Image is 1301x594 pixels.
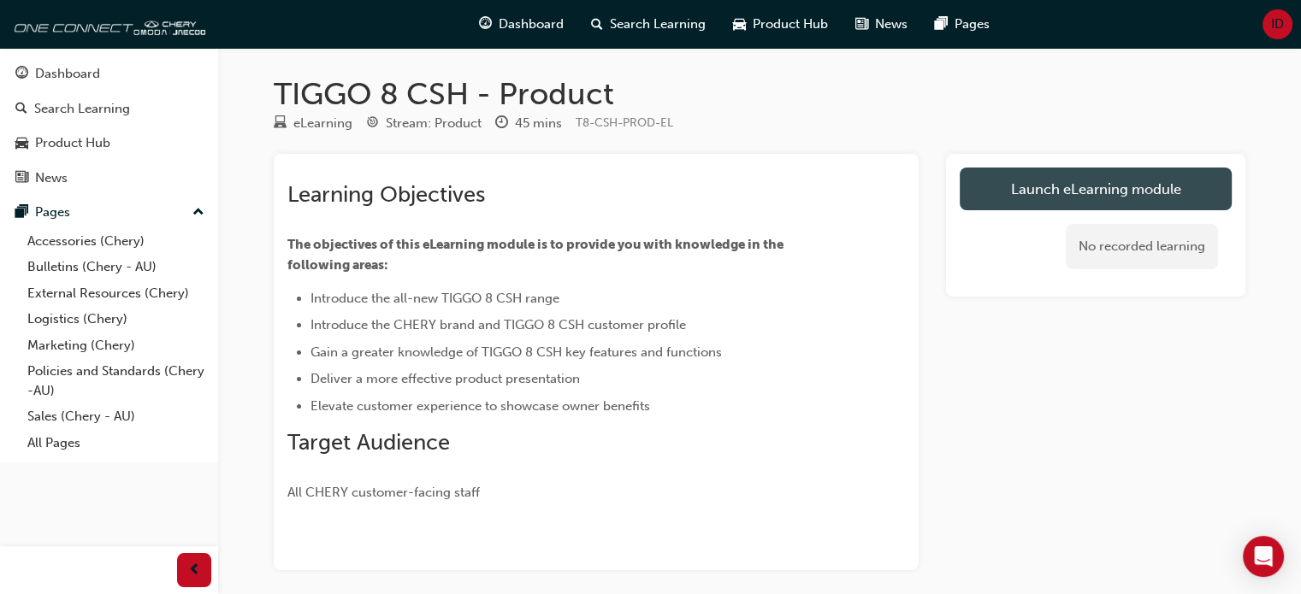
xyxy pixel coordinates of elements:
[287,485,480,500] span: All CHERY customer-facing staff
[287,181,485,208] span: Learning Objectives
[35,64,100,84] div: Dashboard
[310,317,686,332] span: Introduce the CHERY brand and TIGGO 8 CSH customer profile
[610,15,706,34] span: Search Learning
[1243,536,1284,577] div: Open Intercom Messenger
[9,7,205,41] img: oneconnect
[366,113,482,134] div: Stream
[465,7,577,42] a: guage-iconDashboard
[35,168,68,188] div: News
[274,113,352,134] div: Type
[7,93,211,125] a: Search Learning
[310,371,580,386] span: Deliver a more effective product presentation
[15,205,28,221] span: pages-icon
[21,228,211,255] a: Accessories (Chery)
[310,398,650,414] span: Elevate customer experience to showcase owner benefits
[955,15,990,34] span: Pages
[515,114,562,133] div: 45 mins
[310,291,559,306] span: Introduce the all-new TIGGO 8 CSH range
[21,430,211,456] a: All Pages
[21,280,211,307] a: External Resources (Chery)
[1263,9,1292,39] button: ID
[719,7,842,42] a: car-iconProduct Hub
[875,15,908,34] span: News
[274,75,1245,113] h1: TIGGO 8 CSH - Product
[7,55,211,197] button: DashboardSearch LearningProduct HubNews
[34,99,130,119] div: Search Learning
[386,114,482,133] div: Stream: Product
[35,203,70,222] div: Pages
[960,168,1232,210] a: Launch eLearning module
[15,136,28,151] span: car-icon
[577,7,719,42] a: search-iconSearch Learning
[7,197,211,228] button: Pages
[7,162,211,194] a: News
[366,116,379,132] span: target-icon
[7,127,211,159] a: Product Hub
[495,116,508,132] span: clock-icon
[21,254,211,280] a: Bulletins (Chery - AU)
[287,429,450,456] span: Target Audience
[15,171,28,186] span: news-icon
[499,15,564,34] span: Dashboard
[274,116,287,132] span: learningResourceType_ELEARNING-icon
[479,14,492,35] span: guage-icon
[1271,15,1284,34] span: ID
[21,403,211,430] a: Sales (Chery - AU)
[935,14,948,35] span: pages-icon
[591,14,603,35] span: search-icon
[21,306,211,332] a: Logistics (Chery)
[188,560,201,581] span: prev-icon
[15,67,28,82] span: guage-icon
[21,358,211,403] a: Policies and Standards (Chery -AU)
[495,113,562,134] div: Duration
[576,115,673,130] span: Learning resource code
[921,7,1003,42] a: pages-iconPages
[310,344,722,360] span: Gain a greater knowledge of TIGGO 8 CSH key features and functions
[287,237,786,273] span: The objectives of this eLearning module is to provide you with knowledge in the following areas:
[21,332,211,359] a: Marketing (Chery)
[855,14,868,35] span: news-icon
[842,7,921,42] a: news-iconNews
[293,114,352,133] div: eLearning
[35,133,110,153] div: Product Hub
[192,202,204,224] span: up-icon
[15,102,27,117] span: search-icon
[733,14,746,35] span: car-icon
[753,15,828,34] span: Product Hub
[1066,224,1218,269] div: No recorded learning
[7,58,211,90] a: Dashboard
